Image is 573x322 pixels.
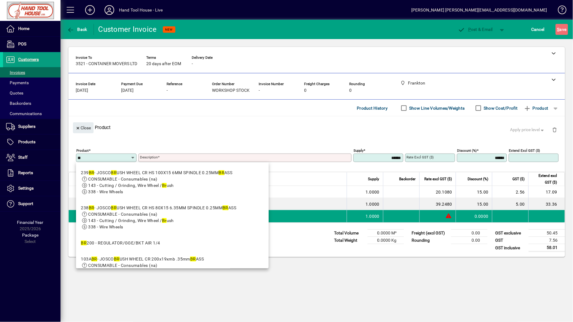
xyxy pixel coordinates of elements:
td: Total Weight [331,237,368,244]
span: Cancel [532,25,545,34]
a: Reports [3,165,61,181]
a: POS [3,37,61,52]
span: - [259,88,260,93]
button: Back [65,24,89,35]
span: Product History [357,103,388,113]
button: Save [556,24,568,35]
span: [DATE] [76,88,88,93]
span: 1.0000 [366,189,380,195]
td: 0.0000 [456,210,492,222]
em: BR [89,205,94,210]
div: 238 - JOSCO USH WHEEL CR HS 80X15 6.35MM SPINDLE 0.25MM ASS [81,205,236,211]
button: Apply price level [508,124,548,135]
a: Knowledge Base [553,1,565,21]
em: Br [162,218,167,223]
span: CONSUMABLE - Consumables (na) [88,263,157,268]
em: BR [111,170,117,175]
button: Delete [548,122,562,137]
td: 15.00 [456,198,492,210]
td: 33.36 [528,198,565,210]
label: Show Line Volumes/Weights [408,105,465,111]
button: Profile [100,5,119,15]
span: Reports [18,170,33,175]
a: Backorders [3,98,61,108]
mat-option: 103ABR - JOSCO BRUSH WHEEL CR 200x19xmb .35mm BRASS [76,251,268,286]
td: GST exclusive [492,230,529,237]
td: Freight (excl GST) [409,230,451,237]
span: Invoices [6,70,25,75]
span: Quotes [6,91,23,95]
div: 239 - JOSCO USH WHEEL CR HS 100X15 6MM SPINDLE 0.25MM ASS [81,170,232,176]
mat-label: Extend excl GST ($) [509,148,540,153]
span: Backorder [399,176,416,182]
span: Staff [18,155,28,160]
button: Product History [355,103,390,114]
span: Communications [6,111,42,116]
span: GST ($) [513,176,525,182]
em: BR [89,170,94,175]
span: Suppliers [18,124,35,129]
span: Payments [6,80,29,85]
a: Payments [3,78,61,88]
a: Settings [3,181,61,196]
span: 338 - Wire Wheels [88,189,123,194]
span: - [192,61,193,66]
mat-label: Product [76,148,89,153]
div: Product [68,116,565,138]
span: Financial Year [17,220,44,225]
span: Rate excl GST ($) [425,176,452,182]
span: CONSUMABLE - Consumables (na) [88,212,157,217]
em: BR [81,241,87,245]
a: Products [3,134,61,150]
mat-option: 239BR - JOSCO BRUSH WHEEL CR HS 100X15 6MM SPINDLE 0.25MM BRASS [76,165,268,200]
td: GST inclusive [492,244,529,252]
a: Staff [3,150,61,165]
span: 0 [349,88,352,93]
span: Apply price level [510,127,545,133]
em: BR [111,205,117,210]
div: Hand Tool House - Live [119,5,163,15]
td: 2.56 [492,186,528,198]
span: S [557,27,560,32]
td: 50.45 [529,230,565,237]
mat-label: Description [140,155,158,159]
button: Cancel [530,24,546,35]
span: 3521 - CONTAINER MOVERS LTD [76,61,137,66]
td: 0.00 [451,237,488,244]
em: Br [162,183,167,188]
div: 200 - REGULATOR/GGE/BKT AIR 1/4 [81,240,160,246]
span: Settings [18,186,34,191]
mat-label: Rate excl GST ($) [407,155,434,159]
span: 1.0000 [366,213,380,219]
span: POS [18,41,26,46]
div: 20.1080 [423,189,452,195]
app-page-header-button: Delete [548,127,562,132]
a: Quotes [3,88,61,98]
span: Package [22,233,38,237]
td: 5.00 [492,198,528,210]
em: BR [223,205,228,210]
span: 0 [304,88,306,93]
mat-option: BR200 - REGULATOR/GGE/BKT AIR 1/4 [76,235,268,251]
span: 1.0000 [366,201,380,207]
span: Close [75,123,91,133]
span: WORKSHOP STOCK [212,88,250,93]
td: 58.01 [529,244,565,252]
span: CONSUMABLE - Consumables (na) [88,177,157,181]
app-page-header-button: Back [61,24,94,35]
div: [PERSON_NAME] [PERSON_NAME][EMAIL_ADDRESS][DOMAIN_NAME] [411,5,547,15]
td: 15.00 [456,186,492,198]
td: 0.0000 M³ [368,230,404,237]
a: Home [3,21,61,36]
span: Backorders [6,101,31,106]
mat-option: 238BR - JOSCO BRUSH WHEEL CR HS 80X15 6.35MM SPINDLE 0.25MM BRASS [76,200,268,235]
div: Customer Invoice [98,25,157,34]
a: Communications [3,108,61,119]
td: 17.09 [528,186,565,198]
span: 20 days after EOM [146,61,181,66]
td: GST [492,237,529,244]
span: Discount (%) [468,176,489,182]
button: Add [80,5,100,15]
span: NEW [165,28,173,32]
td: 0.0000 Kg [368,237,404,244]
